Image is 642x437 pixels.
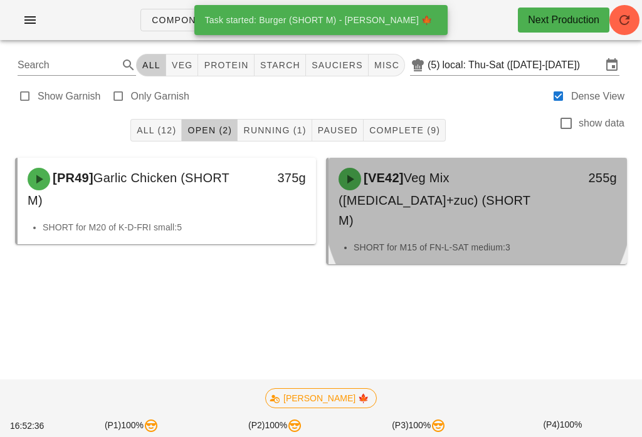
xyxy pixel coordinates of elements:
button: veg [166,54,199,76]
label: show data [579,117,624,130]
span: Veg Mix ([MEDICAL_DATA]+zuc) (SHORT M) [339,171,530,227]
button: starch [255,54,306,76]
button: sauciers [306,54,369,76]
label: Show Garnish [38,90,101,103]
li: SHORT for M20 of K-D-FRI small:5 [43,220,306,234]
button: Paused [312,119,364,141]
a: Component Tasks [140,9,261,31]
span: Component Tasks [151,15,251,25]
span: sauciers [311,60,363,70]
span: Paused [317,125,358,135]
div: Next Production [528,13,599,28]
span: protein [203,60,248,70]
span: All [142,60,160,70]
span: Open (2) [187,125,232,135]
button: protein [198,54,254,76]
span: misc [374,60,399,70]
label: Dense View [571,90,624,103]
button: Complete (9) [364,119,446,141]
button: Running (1) [238,119,312,141]
span: [PR49] [50,171,93,185]
span: All (12) [136,125,176,135]
button: All (12) [130,119,182,141]
span: [VE42] [361,171,404,185]
div: (5) [428,59,443,71]
label: Only Garnish [131,90,189,103]
button: misc [369,54,405,76]
div: 375g [248,168,306,188]
span: starch [260,60,300,70]
button: Open (2) [182,119,238,141]
div: 255g [559,168,617,188]
span: Garlic Chicken (SHORT M) [28,171,229,207]
li: SHORT for M15 of FN-L-SAT medium:3 [354,240,617,254]
span: Complete (9) [369,125,440,135]
span: veg [171,60,193,70]
button: All [136,54,166,76]
span: Running (1) [243,125,306,135]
